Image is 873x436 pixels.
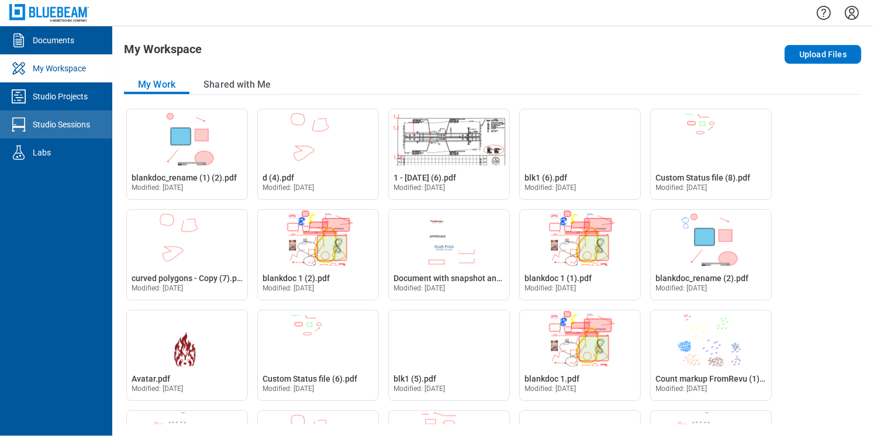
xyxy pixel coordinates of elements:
[124,43,202,61] h1: My Workspace
[132,385,184,393] span: Modified: [DATE]
[9,4,89,21] img: Bluebeam, Inc.
[257,310,379,401] div: Open Custom Status file (6).pdf in Editor
[33,63,86,74] div: My Workspace
[394,385,446,393] span: Modified: [DATE]
[655,173,750,182] span: Custom Status file (8).pdf
[394,374,436,383] span: blk1 (5).pdf
[394,173,456,182] span: 1 - [DATE] (6).pdf
[843,3,861,23] button: Settings
[132,274,244,283] span: curved polygons - Copy (7).pdf
[263,274,330,283] span: blankdoc 1 (2).pdf
[33,119,90,130] div: Studio Sessions
[655,374,774,383] span: Count markup FromRevu (1).pdf
[9,31,28,50] svg: Documents
[263,173,294,182] span: d (4).pdf
[124,75,189,94] button: My Work
[33,91,88,102] div: Studio Projects
[525,374,579,383] span: blankdoc 1.pdf
[525,173,567,182] span: blk1 (6).pdf
[9,87,28,106] svg: Studio Projects
[519,109,641,200] div: Open blk1 (6).pdf in Editor
[389,210,509,266] img: Document with snapshot and stamp markup.pdf
[651,210,771,266] img: blankdoc_rename (2).pdf
[525,184,577,192] span: Modified: [DATE]
[257,209,379,300] div: Open blankdoc 1 (2).pdf in Editor
[519,310,641,401] div: Open blankdoc 1.pdf in Editor
[9,143,28,162] svg: Labs
[9,59,28,78] svg: My Workspace
[655,284,708,292] span: Modified: [DATE]
[389,109,509,165] img: 1 - 12.7.2020 (6).pdf
[525,274,592,283] span: blankdoc 1 (1).pdf
[525,385,577,393] span: Modified: [DATE]
[655,184,708,192] span: Modified: [DATE]
[127,210,247,266] img: curved polygons - Copy (7).pdf
[263,284,315,292] span: Modified: [DATE]
[525,284,577,292] span: Modified: [DATE]
[258,310,378,366] img: Custom Status file (6).pdf
[650,310,772,401] div: Open Count markup FromRevu (1).pdf in Editor
[258,109,378,165] img: d (4).pdf
[389,310,509,366] img: blk1 (5).pdf
[394,284,446,292] span: Modified: [DATE]
[263,184,315,192] span: Modified: [DATE]
[132,374,170,383] span: Avatar.pdf
[394,184,446,192] span: Modified: [DATE]
[388,310,510,401] div: Open blk1 (5).pdf in Editor
[263,374,357,383] span: Custom Status file (6).pdf
[651,109,771,165] img: Custom Status file (8).pdf
[126,209,248,300] div: Open curved polygons - Copy (7).pdf in Editor
[650,109,772,200] div: Open Custom Status file (8).pdf in Editor
[132,284,184,292] span: Modified: [DATE]
[388,109,510,200] div: Open 1 - 12.7.2020 (6).pdf in Editor
[127,109,247,165] img: blankdoc_rename (1) (2).pdf
[33,34,74,46] div: Documents
[388,209,510,300] div: Open Document with snapshot and stamp markup.pdf in Editor
[519,209,641,300] div: Open blankdoc 1 (1).pdf in Editor
[520,210,640,266] img: blankdoc 1 (1).pdf
[394,274,571,283] span: Document with snapshot and stamp markup.pdf
[132,173,237,182] span: blankdoc_rename (1) (2).pdf
[126,310,248,401] div: Open Avatar.pdf in Editor
[655,385,708,393] span: Modified: [DATE]
[651,310,771,366] img: Count markup FromRevu (1).pdf
[9,115,28,134] svg: Studio Sessions
[257,109,379,200] div: Open d (4).pdf in Editor
[520,109,640,165] img: blk1 (6).pdf
[33,147,51,158] div: Labs
[132,184,184,192] span: Modified: [DATE]
[655,274,748,283] span: blankdoc_rename (2).pdf
[126,109,248,200] div: Open blankdoc_rename (1) (2).pdf in Editor
[650,209,772,300] div: Open blankdoc_rename (2).pdf in Editor
[189,75,285,94] button: Shared with Me
[785,45,861,64] button: Upload Files
[520,310,640,366] img: blankdoc 1.pdf
[127,310,247,366] img: Avatar.pdf
[263,385,315,393] span: Modified: [DATE]
[258,210,378,266] img: blankdoc 1 (2).pdf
